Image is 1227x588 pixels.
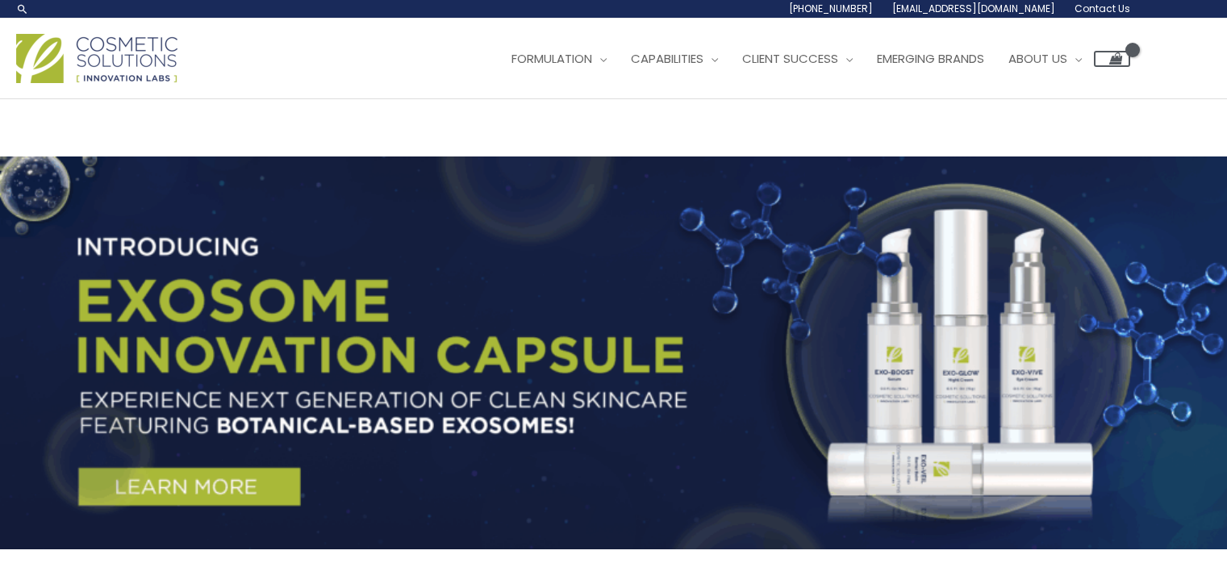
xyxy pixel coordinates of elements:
[619,35,730,83] a: Capabilities
[511,50,592,67] span: Formulation
[1008,50,1067,67] span: About Us
[631,50,703,67] span: Capabilities
[996,35,1094,83] a: About Us
[877,50,984,67] span: Emerging Brands
[16,34,177,83] img: Cosmetic Solutions Logo
[1075,2,1130,15] span: Contact Us
[1094,51,1130,67] a: View Shopping Cart, empty
[742,50,838,67] span: Client Success
[487,35,1130,83] nav: Site Navigation
[865,35,996,83] a: Emerging Brands
[730,35,865,83] a: Client Success
[789,2,873,15] span: [PHONE_NUMBER]
[16,2,29,15] a: Search icon link
[892,2,1055,15] span: [EMAIL_ADDRESS][DOMAIN_NAME]
[499,35,619,83] a: Formulation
